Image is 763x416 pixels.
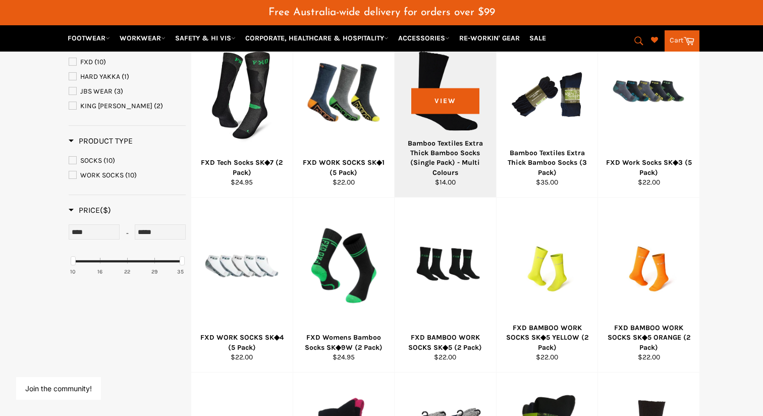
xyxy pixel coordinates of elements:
[525,29,550,47] a: SALE
[605,158,693,177] div: FXD Work Socks SK◆3 (5 Pack)
[69,170,186,181] a: WORK SOCKS
[100,205,111,215] span: ($)
[198,333,287,352] div: FXD WORK SOCKS SK◆4 (5 Pack)
[191,23,293,198] a: FXD Tech Socks SK◆7 (2 Pack)FXD Tech Socks SK◆7 (2 Pack)$24.95
[241,29,393,47] a: CORPORATE, HEALTHCARE & HOSPITALITY
[80,72,120,81] span: HARD YAKKA
[401,333,490,352] div: FXD BAMBOO WORK SOCKS SK◆5 (2 Pack)
[125,171,137,179] span: (10)
[191,198,293,373] a: FXD WORK SOCKS SK◆4 (5 Pack)FXD WORK SOCKS SK◆4 (5 Pack)$22.00
[503,148,591,177] div: Bamboo Textiles Extra Thick Bamboo Socks (3 Pack)
[597,23,699,198] a: FXD Work Socks SK◆3 (5 Pack)FXD Work Socks SK◆3 (5 Pack)$22.00
[198,158,287,177] div: FXD Tech Socks SK◆7 (2 Pack)
[69,136,133,146] h3: Product Type
[70,268,76,275] div: 10
[455,29,524,47] a: RE-WORKIN' GEAR
[69,205,111,215] span: Price
[69,71,186,82] a: HARD YAKKA
[496,23,598,198] a: Bamboo Textiles Extra Thick Bamboo Socks (3 Pack)Bamboo Textiles Extra Thick Bamboo Socks (3 Pack...
[268,7,495,18] span: Free Australia-wide delivery for orders over $99
[597,198,699,373] a: FXD BAMBOO WORK SOCKS SK◆5 ORANGE (2 Pack)FXD BAMBOO WORK SOCKS SK◆5 ORANGE (2 Pack)$22.00
[69,136,133,146] span: Product Type
[69,155,186,166] a: SOCKS
[116,29,170,47] a: WORKWEAR
[69,205,111,215] h3: Price($)
[394,23,496,198] a: Bamboo Textiles Extra Thick Bamboo Socks (Single Pack) - Multi ColoursBamboo Textiles Extra Thick...
[605,323,693,352] div: FXD BAMBOO WORK SOCKS SK◆5 ORANGE (2 Pack)
[94,58,106,66] span: (10)
[69,86,186,97] a: JBS WEAR
[293,23,395,198] a: FXD WORK SOCKS SK◆1 (5 Pack)FXD WORK SOCKS SK◆1 (5 Pack)$22.00
[69,101,186,112] a: KING GEE
[80,58,93,66] span: FXD
[80,156,102,165] span: SOCKS
[69,57,186,68] a: FXD
[394,198,496,373] a: FXD BAMBOO WORK SOCKS SK◆5 (2 Pack)FXD BAMBOO WORK SOCKS SK◆5 (2 Pack)$22.00
[496,198,598,373] a: FXD BAMBOO WORK SOCKS SK◆5 YELLOW (2 Pack)FXD BAMBOO WORK SOCKS SK◆5 YELLOW (2 Pack)$22.00
[293,198,395,373] a: FXD Womens Bamboo Socks SK◆9W (2 Pack)FXD Womens Bamboo Socks SK◆9W (2 Pack)$24.95
[299,158,388,177] div: FXD WORK SOCKS SK◆1 (5 Pack)
[135,224,186,240] input: Max Price
[80,102,152,110] span: KING [PERSON_NAME]
[25,384,92,393] button: Join the community!
[394,29,454,47] a: ACCESSORIES
[97,268,102,275] div: 16
[177,268,184,275] div: 35
[401,138,490,177] div: Bamboo Textiles Extra Thick Bamboo Socks (Single Pack) - Multi Colours
[69,224,120,240] input: Min Price
[120,224,135,243] div: -
[124,268,130,275] div: 22
[80,171,124,179] span: WORK SOCKS
[299,333,388,352] div: FXD Womens Bamboo Socks SK◆9W (2 Pack)
[114,87,123,96] span: (3)
[80,87,113,96] span: JBS WEAR
[151,268,157,275] div: 29
[103,156,115,165] span: (10)
[503,323,591,352] div: FXD BAMBOO WORK SOCKS SK◆5 YELLOW (2 Pack)
[122,72,129,81] span: (1)
[64,29,114,47] a: FOOTWEAR
[171,29,240,47] a: SAFETY & HI VIS
[154,102,163,110] span: (2)
[665,30,699,52] a: Cart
